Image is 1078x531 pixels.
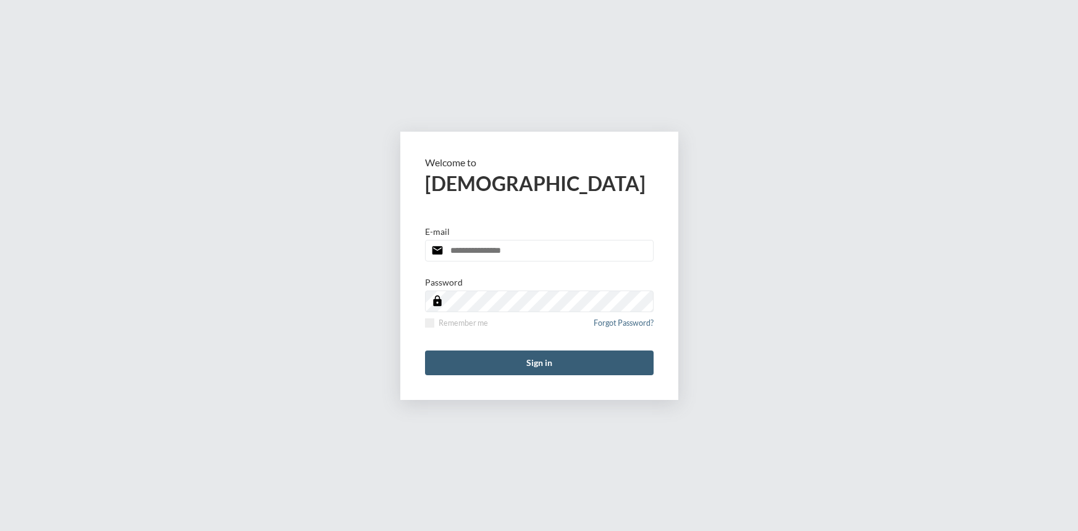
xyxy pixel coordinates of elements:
a: Forgot Password? [594,318,654,335]
h2: [DEMOGRAPHIC_DATA] [425,171,654,195]
p: E-mail [425,226,450,237]
button: Sign in [425,350,654,375]
p: Welcome to [425,156,654,168]
label: Remember me [425,318,488,328]
p: Password [425,277,463,287]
